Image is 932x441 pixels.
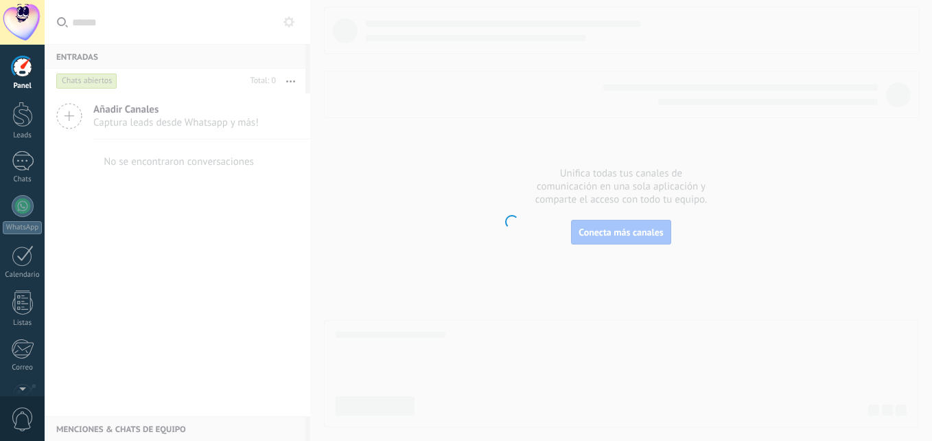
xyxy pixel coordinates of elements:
div: Panel [3,82,43,91]
div: Chats [3,175,43,184]
div: Listas [3,319,43,328]
div: Leads [3,131,43,140]
div: Correo [3,363,43,372]
div: Calendario [3,271,43,280]
div: WhatsApp [3,221,42,234]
